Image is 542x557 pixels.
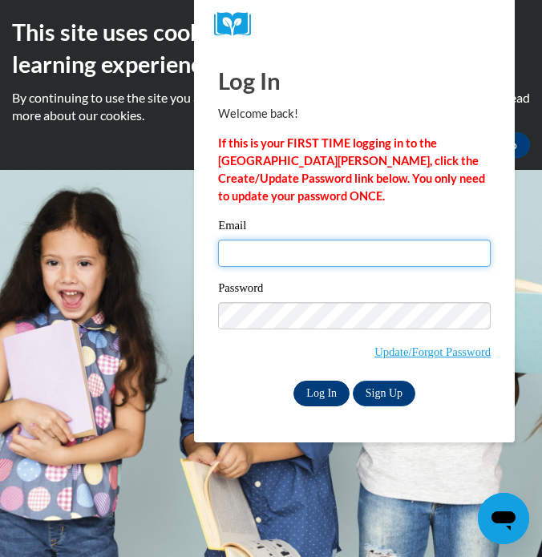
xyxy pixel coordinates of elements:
[293,381,350,406] input: Log In
[478,493,529,544] iframe: Button to launch messaging window
[214,12,495,37] a: COX Campus
[374,345,491,358] a: Update/Forgot Password
[12,16,530,81] h2: This site uses cookies to help improve your learning experience.
[218,220,491,236] label: Email
[12,89,530,124] p: By continuing to use the site you agree to our use of cookies. Use the ‘More info’ button to read...
[353,381,415,406] a: Sign Up
[218,282,491,298] label: Password
[218,64,491,97] h1: Log In
[218,105,491,123] p: Welcome back!
[214,12,262,37] img: Logo brand
[218,136,485,203] strong: If this is your FIRST TIME logging in to the [GEOGRAPHIC_DATA][PERSON_NAME], click the Create/Upd...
